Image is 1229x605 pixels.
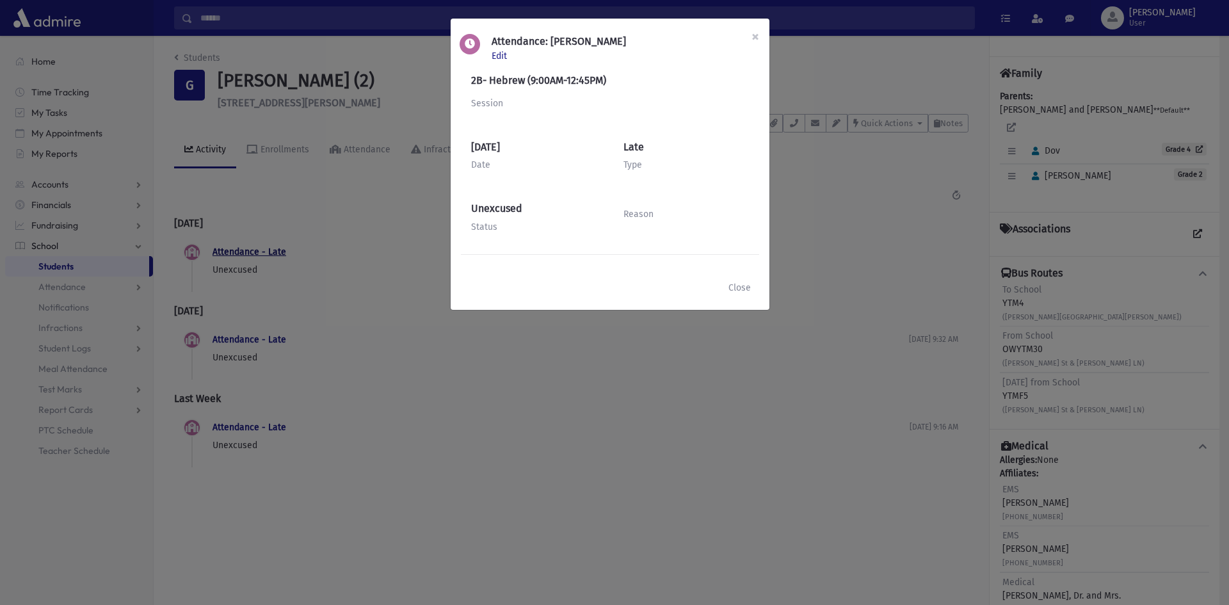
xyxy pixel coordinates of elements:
h6: 2B- Hebrew (9:00AM-12:45PM) [471,74,749,86]
h6: [DATE] [471,141,597,153]
h6: Late [623,141,749,153]
div: Reason [623,207,749,221]
div: Date [471,158,597,172]
div: Status [471,220,597,234]
div: Type [623,158,749,172]
h6: Attendance: [PERSON_NAME] [492,34,626,49]
div: Session [471,97,749,110]
a: Edit [492,51,512,61]
button: Close [720,277,759,300]
span: × [751,28,759,45]
h6: Unexcused [471,202,597,214]
button: Close [741,19,769,54]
